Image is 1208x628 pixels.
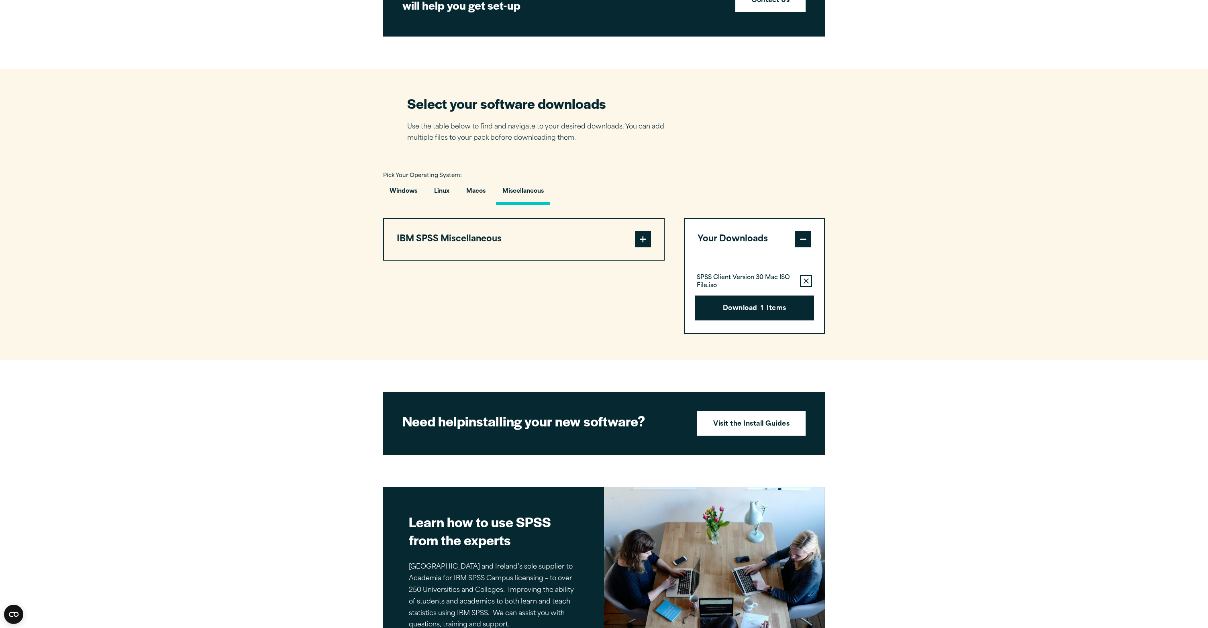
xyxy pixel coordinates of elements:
[409,513,578,549] h2: Learn how to use SPSS from the experts
[407,94,676,112] h2: Select your software downloads
[383,182,424,205] button: Windows
[460,182,492,205] button: Macos
[384,219,664,260] button: IBM SPSS Miscellaneous
[496,182,550,205] button: Miscellaneous
[761,304,763,314] span: 1
[685,219,824,260] button: Your Downloads
[402,412,684,430] h2: installing your new software?
[697,274,794,290] p: SPSS Client Version 30 Mac ISO File.iso
[685,260,824,333] div: Your Downloads
[4,605,23,624] button: Open CMP widget
[402,411,465,430] strong: Need help
[713,419,790,430] strong: Visit the Install Guides
[407,121,676,145] p: Use the table below to find and navigate to your desired downloads. You can add multiple files to...
[383,173,462,178] span: Pick Your Operating System:
[697,411,806,436] a: Visit the Install Guides
[695,296,814,320] button: Download1Items
[428,182,456,205] button: Linux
